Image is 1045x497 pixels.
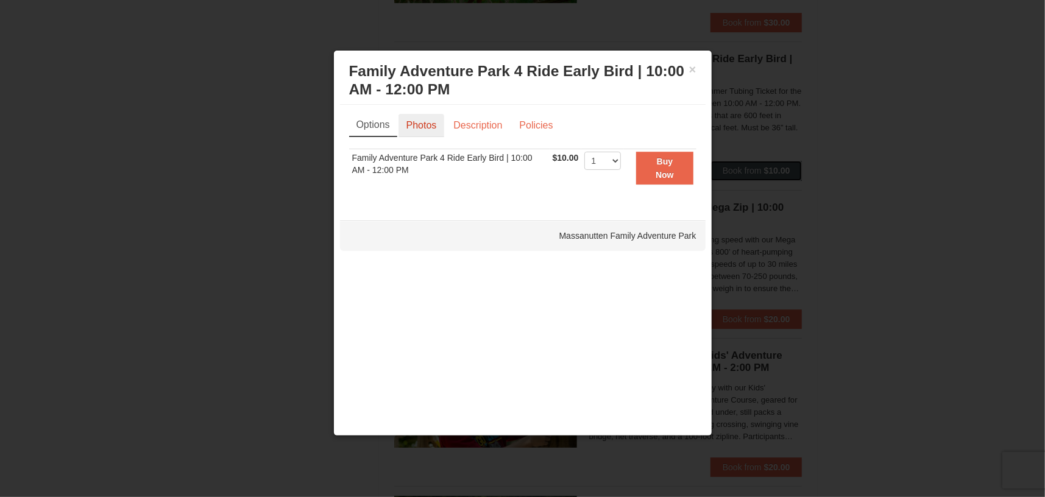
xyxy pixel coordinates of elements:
[553,153,579,163] span: $10.00
[636,152,693,185] button: Buy Now
[656,157,674,180] strong: Buy Now
[349,149,550,187] td: Family Adventure Park 4 Ride Early Bird | 10:00 AM - 12:00 PM
[399,114,445,137] a: Photos
[689,63,696,76] button: ×
[349,62,696,99] h3: Family Adventure Park 4 Ride Early Bird | 10:00 AM - 12:00 PM
[445,114,510,137] a: Description
[511,114,561,137] a: Policies
[349,114,397,137] a: Options
[340,220,706,251] div: Massanutten Family Adventure Park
